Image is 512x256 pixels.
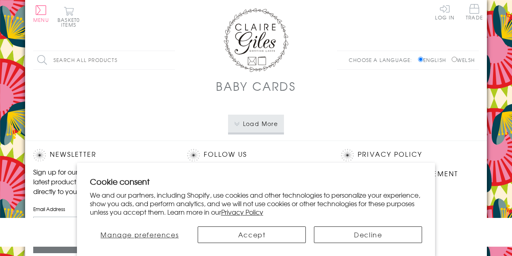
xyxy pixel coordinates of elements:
[187,149,325,161] h2: Follow Us
[33,5,49,22] button: Menu
[33,217,171,235] input: harry@hogwarts.edu
[198,226,306,243] button: Accept
[167,51,175,69] input: Search
[452,56,475,64] label: Welsh
[224,8,288,72] img: Claire Giles Greetings Cards
[90,226,190,243] button: Manage preferences
[33,51,175,69] input: Search all products
[228,115,284,132] button: Load More
[33,16,49,23] span: Menu
[90,191,422,216] p: We and our partners, including Shopify, use cookies and other technologies to personalize your ex...
[100,230,179,239] span: Manage preferences
[33,205,171,213] label: Email Address
[358,149,422,160] a: Privacy Policy
[466,4,483,21] a: Trade
[216,78,296,94] h1: Baby Cards
[33,149,171,161] h2: Newsletter
[58,6,80,27] button: Basket0 items
[452,57,457,62] input: Welsh
[33,167,171,196] p: Sign up for our newsletter to receive the latest product launches, news and offers directly to yo...
[349,56,416,64] p: Choose a language:
[418,57,423,62] input: English
[314,226,422,243] button: Decline
[221,207,263,217] a: Privacy Policy
[90,176,422,187] h2: Cookie consent
[466,4,483,20] span: Trade
[418,56,450,64] label: English
[61,16,80,28] span: 0 items
[435,4,454,20] a: Log In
